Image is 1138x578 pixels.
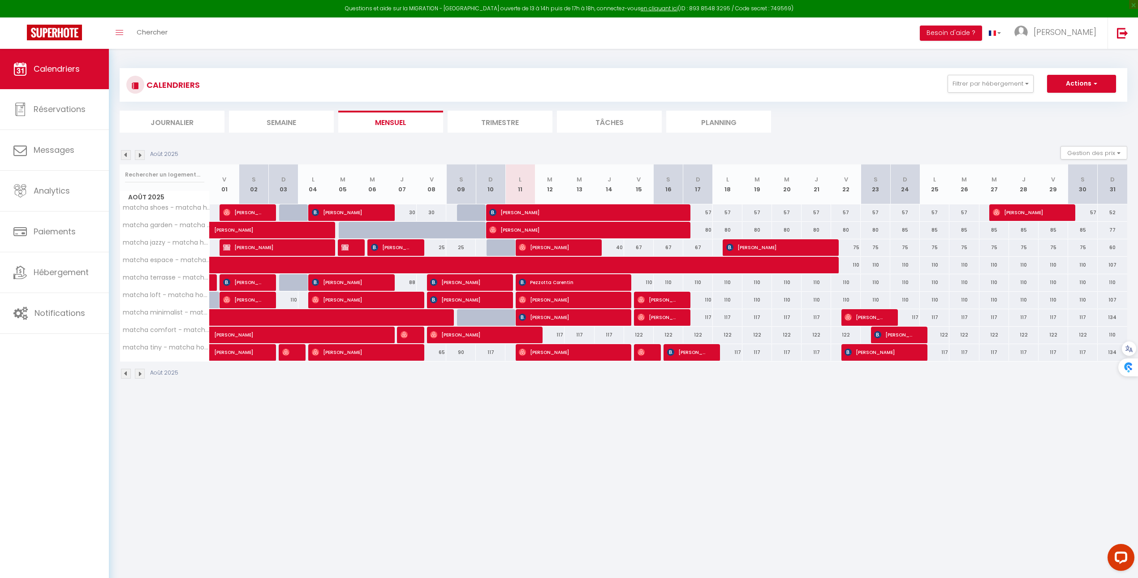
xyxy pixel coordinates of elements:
[223,239,322,256] span: [PERSON_NAME]
[229,111,334,133] li: Semaine
[1039,292,1068,308] div: 110
[949,222,979,238] div: 85
[519,291,617,308] span: [PERSON_NAME]
[920,222,949,238] div: 85
[1068,292,1098,308] div: 110
[979,292,1009,308] div: 110
[417,204,446,221] div: 30
[845,309,884,326] span: [PERSON_NAME]
[430,274,499,291] span: [PERSON_NAME]
[120,111,224,133] li: Journalier
[210,164,239,204] th: 01
[1098,327,1127,343] div: 110
[949,164,979,204] th: 26
[488,175,493,184] abbr: D
[1022,175,1026,184] abbr: J
[1098,164,1127,204] th: 31
[861,274,890,291] div: 110
[417,164,446,204] th: 08
[1098,222,1127,238] div: 77
[638,344,647,361] span: Guy-[PERSON_NAME]
[535,327,565,343] div: 117
[949,204,979,221] div: 57
[713,164,742,204] th: 18
[214,322,338,339] span: [PERSON_NAME]
[401,326,410,343] span: [PERSON_NAME]
[1068,222,1098,238] div: 85
[535,164,565,204] th: 12
[890,292,920,308] div: 110
[713,204,742,221] div: 57
[920,309,949,326] div: 117
[34,226,76,237] span: Paiements
[802,327,831,343] div: 122
[269,292,298,308] div: 110
[949,309,979,326] div: 117
[624,274,654,291] div: 110
[624,239,654,256] div: 67
[861,292,890,308] div: 110
[784,175,789,184] abbr: M
[1068,309,1098,326] div: 117
[312,204,381,221] span: [PERSON_NAME]
[1098,239,1127,256] div: 60
[831,239,861,256] div: 75
[1039,222,1068,238] div: 85
[861,204,890,221] div: 57
[557,111,662,133] li: Tâches
[1009,222,1039,238] div: 85
[920,239,949,256] div: 75
[608,175,611,184] abbr: J
[34,144,74,155] span: Messages
[1068,164,1098,204] th: 30
[1009,239,1039,256] div: 75
[993,204,1062,221] span: [PERSON_NAME]
[370,175,375,184] abbr: M
[742,222,772,238] div: 80
[34,307,85,319] span: Notifications
[430,291,499,308] span: [PERSON_NAME]
[903,175,907,184] abbr: D
[34,185,70,196] span: Analytics
[948,75,1034,93] button: Filtrer par hébergement
[1068,257,1098,273] div: 110
[214,339,255,356] span: [PERSON_NAME]
[430,175,434,184] abbr: V
[861,257,890,273] div: 110
[519,175,522,184] abbr: L
[121,274,211,281] span: matcha terrasse - matcha home [PERSON_NAME]
[1068,274,1098,291] div: 110
[742,292,772,308] div: 110
[121,222,211,229] span: matcha garden - matcha home [PERSON_NAME]
[979,239,1009,256] div: 75
[654,274,683,291] div: 110
[654,164,683,204] th: 16
[121,204,211,211] span: matcha shoes - matcha home [PERSON_NAME]
[920,327,949,343] div: 122
[979,274,1009,291] div: 110
[210,222,239,239] a: [PERSON_NAME]
[312,175,315,184] abbr: L
[519,344,617,361] span: [PERSON_NAME]
[150,150,178,159] p: Août 2025
[772,164,802,204] th: 20
[844,175,848,184] abbr: V
[1008,17,1108,49] a: ... [PERSON_NAME]
[772,204,802,221] div: 57
[861,222,890,238] div: 80
[519,239,588,256] span: [PERSON_NAME]
[577,175,582,184] abbr: M
[654,327,683,343] div: 122
[1117,27,1128,39] img: logout
[121,257,211,263] span: matcha espace - matcha home [PERSON_NAME]
[713,222,742,238] div: 80
[387,274,417,291] div: 88
[979,164,1009,204] th: 27
[979,222,1009,238] div: 85
[683,239,713,256] div: 67
[933,175,936,184] abbr: L
[358,164,387,204] th: 06
[1100,540,1138,578] iframe: LiveChat chat widget
[489,221,677,238] span: [PERSON_NAME]
[683,274,713,291] div: 110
